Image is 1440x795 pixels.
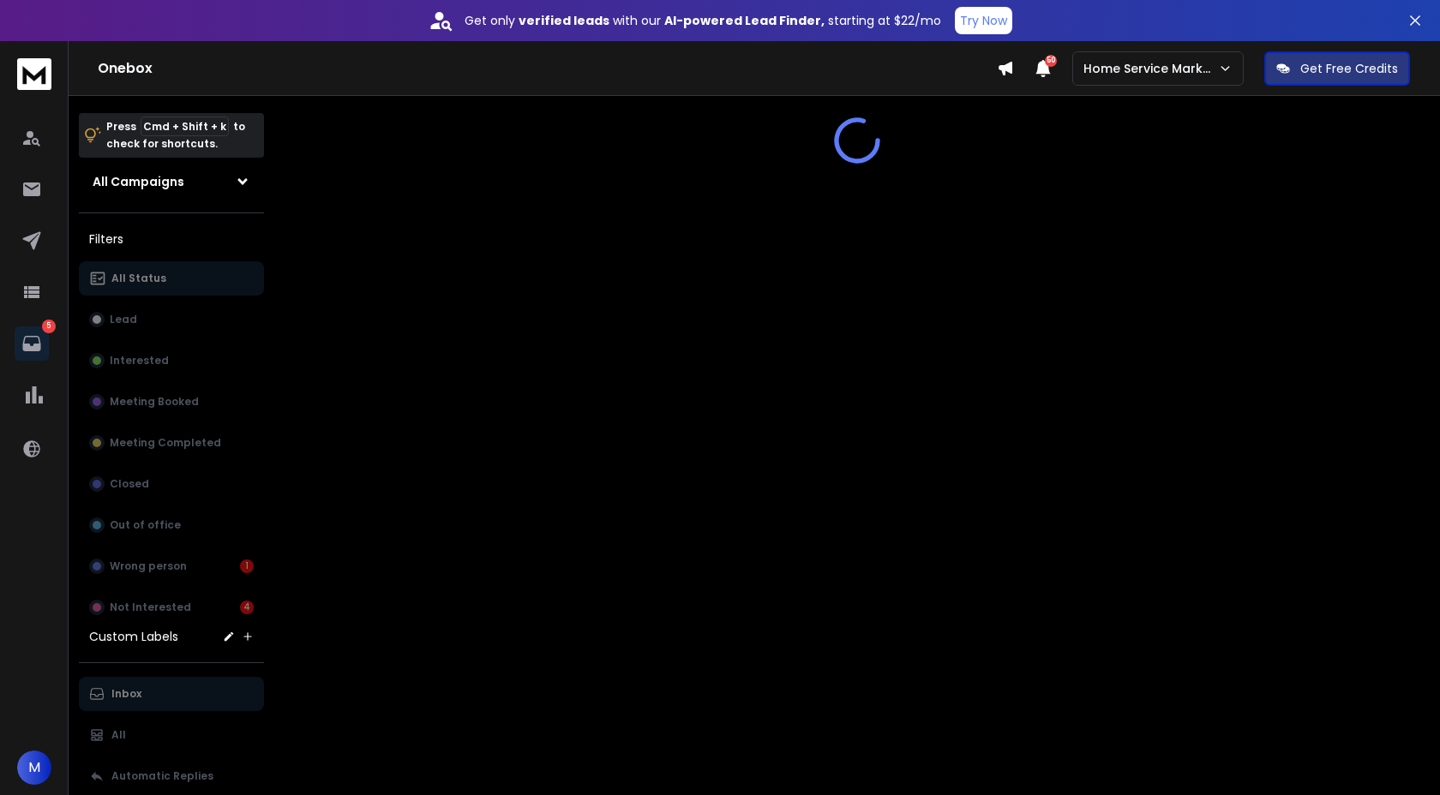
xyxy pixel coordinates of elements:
button: All Campaigns [79,164,264,199]
button: Try Now [955,7,1012,34]
p: Home Service Marketing [1083,60,1218,77]
h1: All Campaigns [93,173,184,190]
p: Get Free Credits [1300,60,1398,77]
p: Try Now [960,12,1007,29]
p: 5 [42,320,56,333]
p: Press to check for shortcuts. [106,118,245,152]
a: 5 [15,326,49,361]
strong: AI-powered Lead Finder, [664,12,825,29]
h3: Filters [79,227,264,251]
span: 50 [1045,55,1057,67]
span: Cmd + Shift + k [141,117,229,136]
button: M [17,750,51,785]
h1: Onebox [98,58,997,79]
img: logo [17,58,51,90]
p: Get only with our starting at $22/mo [465,12,941,29]
strong: verified leads [519,12,609,29]
h3: Custom Labels [89,628,178,645]
button: Get Free Credits [1264,51,1410,86]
